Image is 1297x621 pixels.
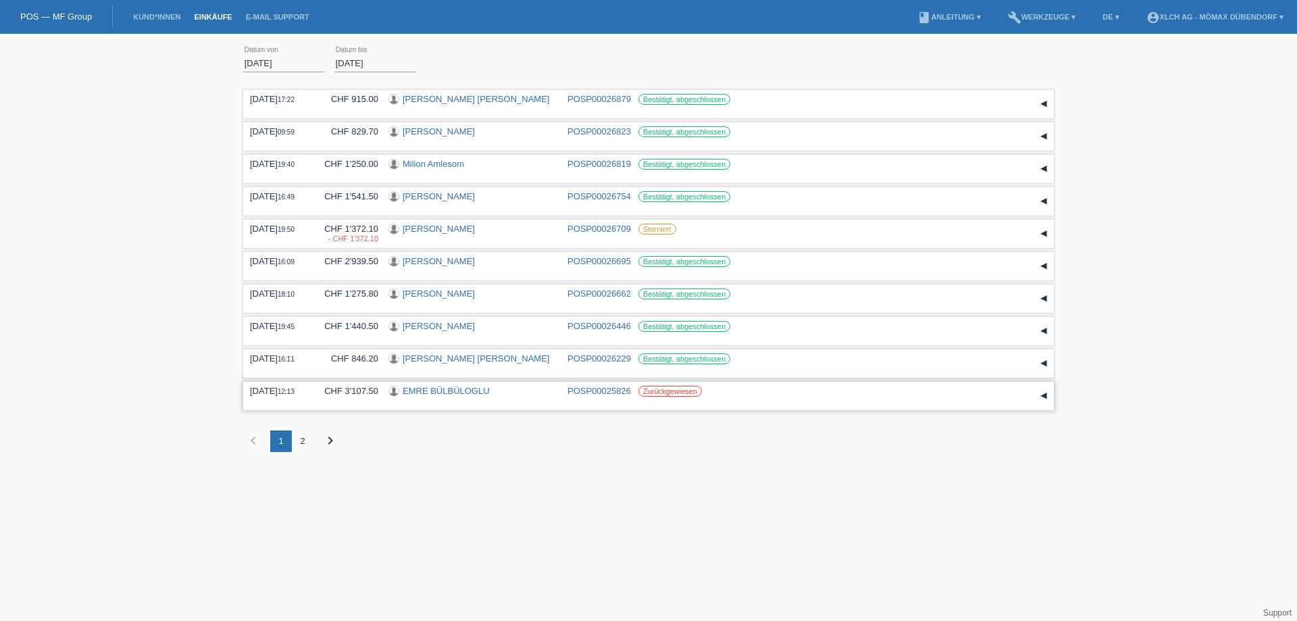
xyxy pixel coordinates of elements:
[403,321,475,331] a: [PERSON_NAME]
[638,159,730,170] label: Bestätigt, abgeschlossen
[403,191,475,201] a: [PERSON_NAME]
[911,13,987,21] a: bookAnleitung ▾
[278,355,295,363] span: 16:11
[403,386,490,396] a: EMRE BÜLBÜLOGLU
[250,321,304,331] div: [DATE]
[314,234,378,243] div: 03.09.2025 / NEUER AUFTRAG ERSTELLT
[250,159,304,169] div: [DATE]
[638,191,730,202] label: Bestätigt, abgeschlossen
[314,353,378,364] div: CHF 846.20
[322,432,338,449] i: chevron_right
[239,13,316,21] a: E-Mail Support
[567,224,631,234] a: POSP00026709
[250,224,304,234] div: [DATE]
[638,126,730,137] label: Bestätigt, abgeschlossen
[292,430,313,452] div: 2
[250,289,304,299] div: [DATE]
[314,224,378,244] div: CHF 1'372.10
[567,94,631,104] a: POSP00026879
[1034,94,1054,114] div: auf-/zuklappen
[314,94,378,104] div: CHF 915.00
[1140,13,1290,21] a: account_circleXLCH AG - Mömax Dübendorf ▾
[250,353,304,364] div: [DATE]
[20,11,92,22] a: POS — MF Group
[1008,11,1021,24] i: build
[638,289,730,299] label: Bestätigt, abgeschlossen
[314,289,378,299] div: CHF 1'275.80
[250,386,304,396] div: [DATE]
[1034,256,1054,276] div: auf-/zuklappen
[1034,289,1054,309] div: auf-/zuklappen
[250,191,304,201] div: [DATE]
[270,430,292,452] div: 1
[567,289,631,299] a: POSP00026662
[567,126,631,136] a: POSP00026823
[638,256,730,267] label: Bestätigt, abgeschlossen
[403,353,549,364] a: [PERSON_NAME] [PERSON_NAME]
[314,126,378,136] div: CHF 829.70
[314,159,378,169] div: CHF 1'250.00
[403,289,475,299] a: [PERSON_NAME]
[1034,191,1054,212] div: auf-/zuklappen
[917,11,931,24] i: book
[187,13,238,21] a: Einkäufe
[278,226,295,233] span: 19:50
[278,128,295,136] span: 09:59
[1034,353,1054,374] div: auf-/zuklappen
[638,94,730,105] label: Bestätigt, abgeschlossen
[250,94,304,104] div: [DATE]
[314,321,378,331] div: CHF 1'440.50
[1034,224,1054,244] div: auf-/zuklappen
[278,161,295,168] span: 19:40
[126,13,187,21] a: Kund*innen
[278,323,295,330] span: 19:45
[278,388,295,395] span: 12:13
[638,224,676,234] label: Storniert
[1034,386,1054,406] div: auf-/zuklappen
[245,432,261,449] i: chevron_left
[278,193,295,201] span: 16:49
[250,126,304,136] div: [DATE]
[1146,11,1160,24] i: account_circle
[1034,159,1054,179] div: auf-/zuklappen
[1001,13,1083,21] a: buildWerkzeuge ▾
[278,291,295,298] span: 18:10
[403,256,475,266] a: [PERSON_NAME]
[638,321,730,332] label: Bestätigt, abgeschlossen
[638,386,702,397] label: Zurückgewiesen
[567,256,631,266] a: POSP00026695
[314,256,378,266] div: CHF 2'939.50
[403,126,475,136] a: [PERSON_NAME]
[314,191,378,201] div: CHF 1'541.50
[567,353,631,364] a: POSP00026229
[314,386,378,396] div: CHF 3'107.50
[1263,608,1292,618] a: Support
[1034,126,1054,147] div: auf-/zuklappen
[403,94,549,104] a: [PERSON_NAME] [PERSON_NAME]
[638,353,730,364] label: Bestätigt, abgeschlossen
[567,321,631,331] a: POSP00026446
[250,256,304,266] div: [DATE]
[1096,13,1125,21] a: DE ▾
[403,224,475,234] a: [PERSON_NAME]
[278,258,295,266] span: 16:09
[403,159,464,169] a: Milion Amlesom
[278,96,295,103] span: 17:22
[567,386,631,396] a: POSP00025826
[567,191,631,201] a: POSP00026754
[567,159,631,169] a: POSP00026819
[1034,321,1054,341] div: auf-/zuklappen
